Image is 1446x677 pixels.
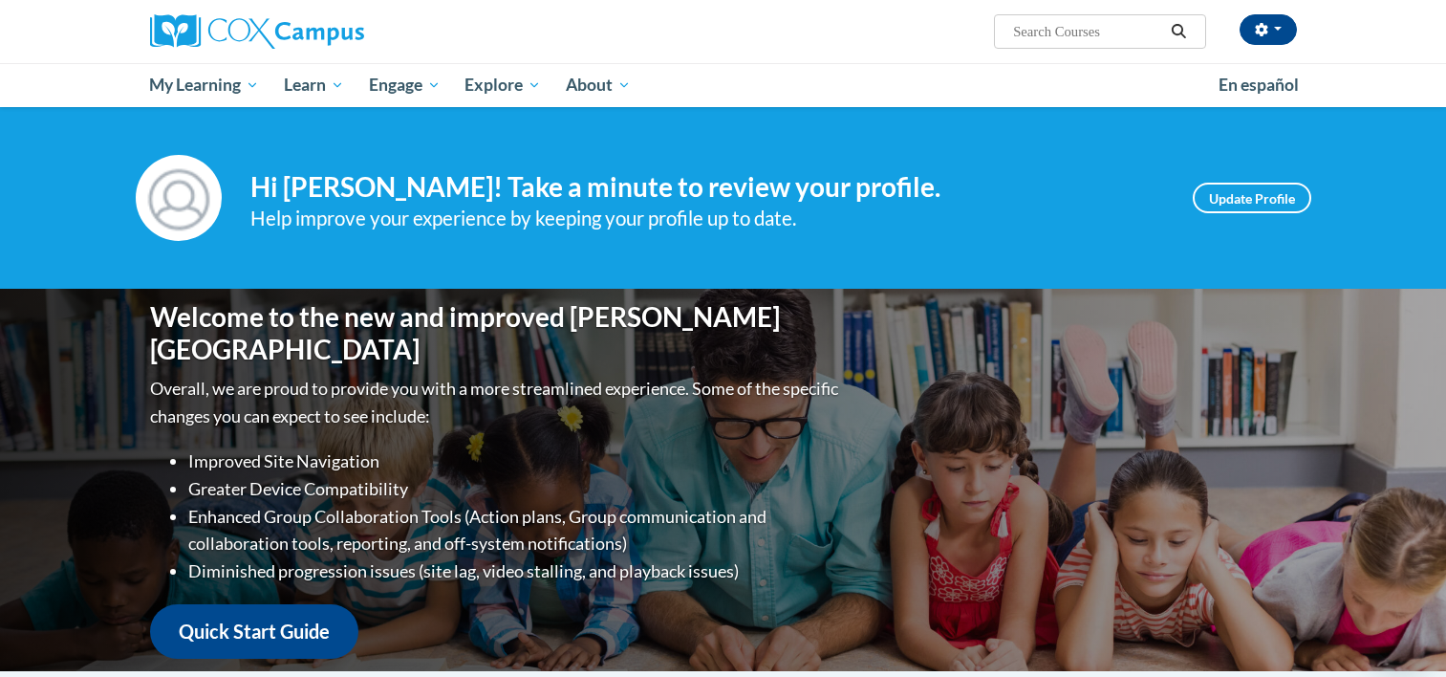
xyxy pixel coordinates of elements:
span: Learn [284,74,344,97]
li: Diminished progression issues (site lag, video stalling, and playback issues) [188,557,843,585]
p: Overall, we are proud to provide you with a more streamlined experience. Some of the specific cha... [150,375,843,430]
a: My Learning [138,63,272,107]
li: Improved Site Navigation [188,448,843,475]
li: Enhanced Group Collaboration Tools (Action plans, Group communication and collaboration tools, re... [188,503,843,558]
button: Search [1164,20,1193,43]
span: Engage [369,74,441,97]
a: Quick Start Guide [150,604,358,659]
span: En español [1219,75,1299,95]
input: Search Courses [1011,20,1164,43]
button: Account Settings [1240,14,1297,45]
a: Update Profile [1193,183,1311,213]
li: Greater Device Compatibility [188,475,843,503]
img: Profile Image [136,155,222,241]
a: Learn [271,63,356,107]
a: About [553,63,643,107]
a: Engage [356,63,453,107]
h1: Welcome to the new and improved [PERSON_NAME][GEOGRAPHIC_DATA] [150,301,843,365]
div: Help improve your experience by keeping your profile up to date. [250,203,1164,234]
iframe: Button to launch messaging window [1370,601,1431,662]
span: Explore [464,74,541,97]
div: Main menu [121,63,1326,107]
a: Cox Campus [150,14,513,49]
span: My Learning [149,74,259,97]
a: Explore [452,63,553,107]
span: About [566,74,631,97]
img: Cox Campus [150,14,364,49]
a: En español [1206,65,1311,105]
h4: Hi [PERSON_NAME]! Take a minute to review your profile. [250,171,1164,204]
